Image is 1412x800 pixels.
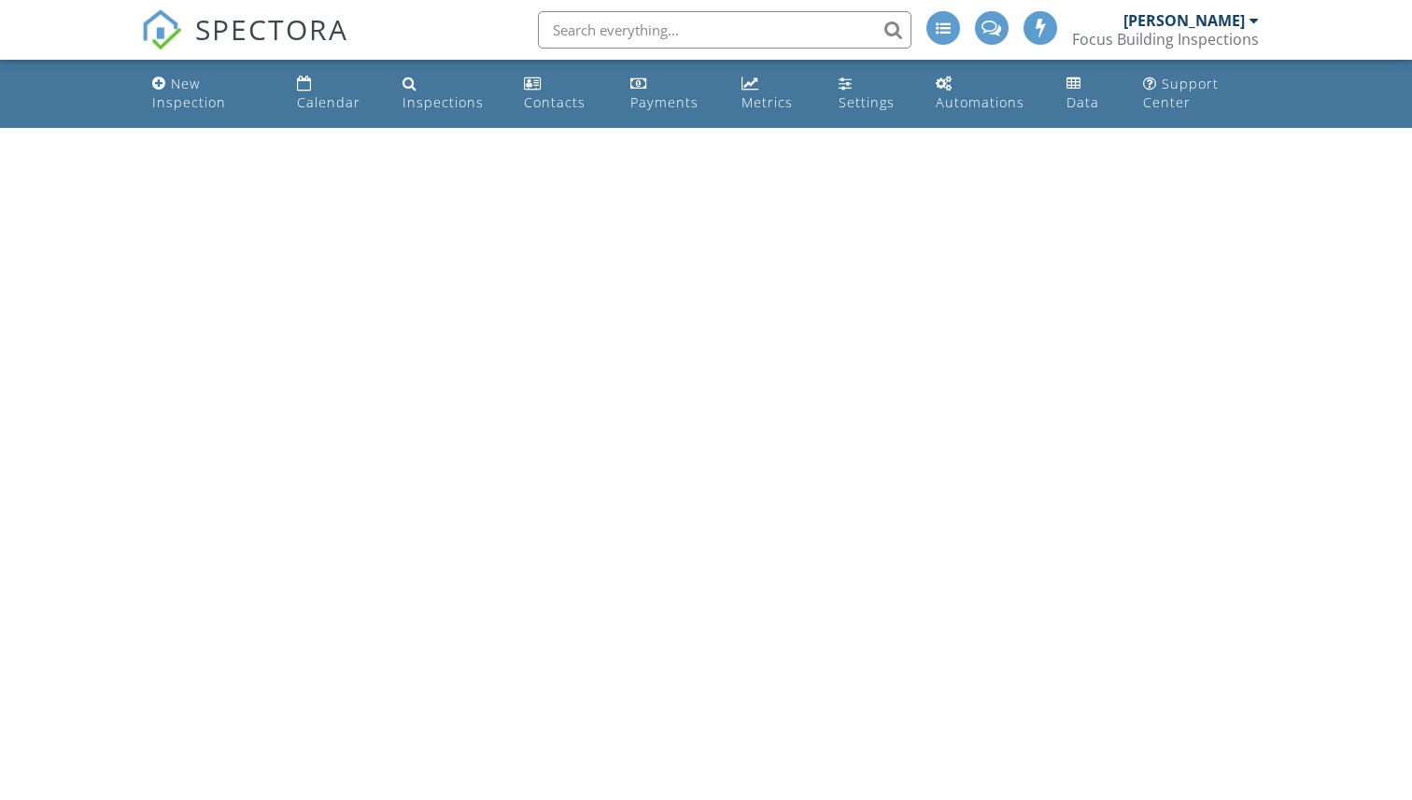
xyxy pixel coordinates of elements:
[1143,75,1219,111] div: Support Center
[1066,93,1099,111] div: Data
[1136,67,1267,120] a: Support Center
[623,67,719,120] a: Payments
[1123,11,1245,30] div: [PERSON_NAME]
[630,93,699,111] div: Payments
[524,93,586,111] div: Contacts
[936,93,1024,111] div: Automations
[1072,30,1259,49] div: Focus Building Inspections
[831,67,913,120] a: Settings
[538,11,911,49] input: Search everything...
[145,67,275,120] a: New Inspection
[195,9,348,49] span: SPECTORA
[395,67,501,120] a: Inspections
[1059,67,1121,120] a: Data
[741,93,793,111] div: Metrics
[297,93,360,111] div: Calendar
[141,25,348,64] a: SPECTORA
[141,9,182,50] img: The Best Home Inspection Software - Spectora
[152,75,226,111] div: New Inspection
[402,93,484,111] div: Inspections
[734,67,816,120] a: Metrics
[839,93,895,111] div: Settings
[289,67,380,120] a: Calendar
[516,67,608,120] a: Contacts
[928,67,1043,120] a: Automations (Advanced)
